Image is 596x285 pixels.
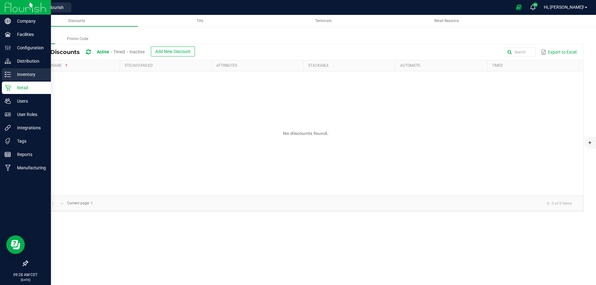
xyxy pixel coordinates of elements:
span: Hi, [PERSON_NAME]! [544,5,584,10]
span: 9+ [534,4,537,6]
inline-svg: Integrations [5,125,11,131]
p: Tags [11,137,48,145]
span: Tills [196,19,203,23]
span: Retail Reasons [434,19,459,23]
input: Search [505,47,536,57]
p: Reports [11,151,48,158]
inline-svg: Facilities [5,31,11,38]
span: Sortable [64,63,69,68]
span: Add New Discount [155,49,191,54]
span: Terminals [315,19,332,23]
inline-svg: Retail [5,85,11,91]
inline-svg: Distribution [5,58,11,64]
inline-svg: Inventory [5,71,11,78]
inline-svg: Company [5,18,11,24]
p: User Roles [11,111,48,118]
p: Company [11,17,48,25]
p: Users [11,97,48,105]
span: Timed [113,49,125,54]
label: Promo Code [55,34,100,44]
div: Retail Discounts [32,47,200,58]
inline-svg: Reports [5,151,11,158]
a: Discount NameSortable [32,63,117,68]
span: No discounts found. [283,131,328,136]
inline-svg: Configuration [5,45,11,51]
kendo-pager-info: 0 - 0 of 0 items [97,198,577,208]
p: Configuration [11,44,48,51]
p: Facilities [11,31,48,38]
span: Discounts [68,19,85,23]
p: [DATE] [3,278,48,282]
p: 09:28 AM CDT [3,272,48,278]
inline-svg: Users [5,98,11,104]
inline-svg: User Roles [5,111,11,118]
iframe: Resource center [6,235,25,254]
inline-svg: Tags [5,138,11,144]
button: Add New Discount [151,47,195,56]
p: Retail [11,84,48,91]
kendo-pager: Current page: 1 [28,195,583,211]
button: Export to Excel [540,47,578,57]
p: Manufacturing [11,164,48,171]
a: Std/AdvancedSortable [124,63,209,68]
span: Active [97,49,109,54]
inline-svg: Manufacturing [5,165,11,171]
a: StackableSortable [308,63,393,68]
a: AttributesSortable [216,63,301,68]
span: Open Ecommerce Menu [512,1,526,13]
p: Inventory [11,71,48,78]
span: Inactive [129,49,145,54]
p: Integrations [11,124,48,131]
a: TimedSortable [492,63,576,68]
p: Distribution [11,57,48,65]
a: AutomaticSortable [400,63,485,68]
